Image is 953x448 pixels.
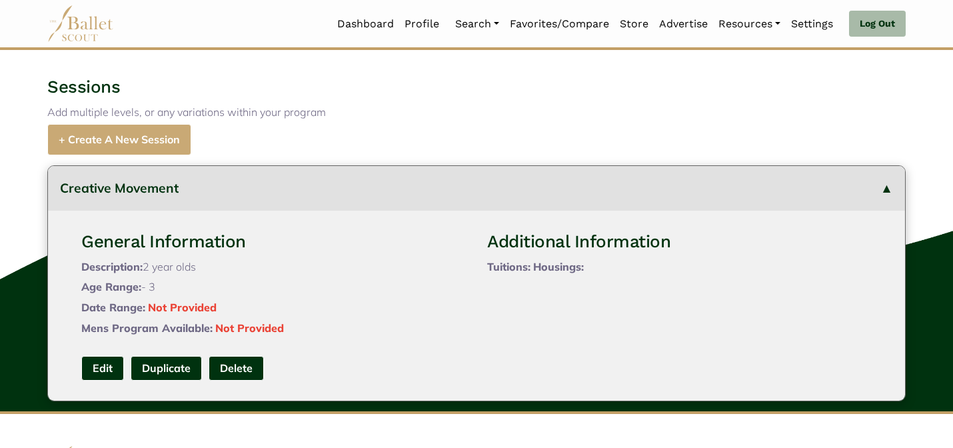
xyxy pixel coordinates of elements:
[487,260,530,273] span: Tuitions:
[533,260,584,273] span: Housings:
[215,321,284,335] span: Not Provided
[786,10,838,38] a: Settings
[81,356,124,381] a: Edit
[654,10,713,38] a: Advertise
[81,280,141,293] span: Age Range:
[148,301,217,314] span: Not Provided
[399,10,445,38] a: Profile
[47,76,906,99] h3: Sessions
[713,10,786,38] a: Resources
[47,124,191,155] a: + Create A New Session
[81,231,466,253] h3: General Information
[47,104,906,121] p: Add multiple levels, or any variations within your program
[81,301,145,314] span: Date Range:
[81,321,213,335] span: Mens Program Available:
[60,180,179,196] span: Creative Movement
[450,10,504,38] a: Search
[209,356,264,381] button: Delete
[81,279,466,296] p: - 3
[332,10,399,38] a: Dashboard
[48,166,905,211] button: Creative Movement
[81,260,143,273] span: Description:
[614,10,654,38] a: Store
[849,11,906,37] a: Log Out
[81,259,466,276] p: 2 year olds
[131,356,202,381] a: Duplicate
[504,10,614,38] a: Favorites/Compare
[487,231,872,253] h3: Additional Information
